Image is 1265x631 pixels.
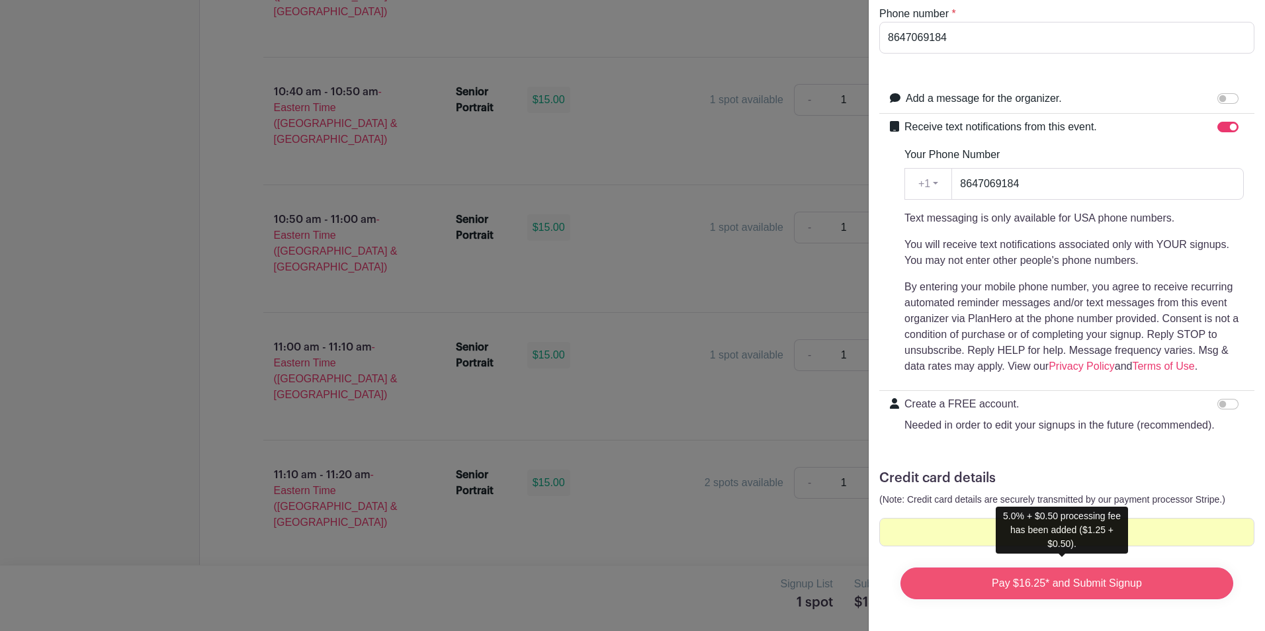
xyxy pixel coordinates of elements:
button: +1 [904,168,952,200]
p: By entering your mobile phone number, you agree to receive recurring automated reminder messages ... [904,279,1244,374]
p: Create a FREE account. [904,396,1215,412]
p: Needed in order to edit your signups in the future (recommended). [904,417,1215,433]
label: Your Phone Number [904,147,1000,163]
p: You will receive text notifications associated only with YOUR signups. You may not enter other pe... [904,237,1244,269]
div: 5.0% + $0.50 processing fee has been added ($1.25 + $0.50). [996,507,1128,554]
a: Privacy Policy [1049,360,1115,372]
label: Add a message for the organizer. [906,91,1062,106]
label: Phone number [879,6,949,22]
input: Pay $16.25* and Submit Signup [900,568,1233,599]
p: Text messaging is only available for USA phone numbers. [904,210,1244,226]
iframe: Secure card payment input frame [888,526,1246,538]
label: Receive text notifications from this event. [904,119,1097,135]
small: (Note: Credit card details are securely transmitted by our payment processor Stripe.) [879,494,1225,505]
a: Terms of Use [1132,360,1194,372]
h5: Credit card details [879,470,1254,486]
